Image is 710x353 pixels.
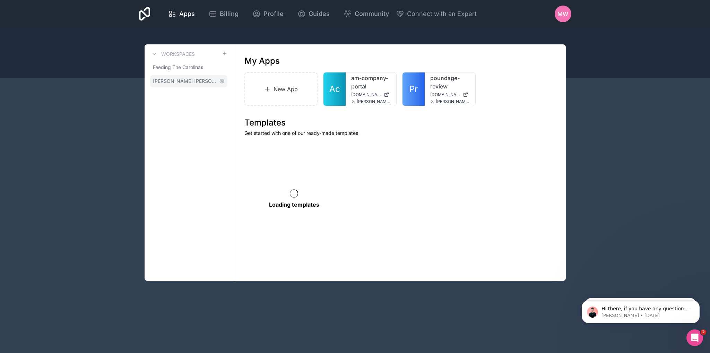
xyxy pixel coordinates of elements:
[329,84,340,95] span: Ac
[161,51,195,58] h3: Workspaces
[247,6,289,21] a: Profile
[409,84,418,95] span: Pr
[244,117,555,128] h1: Templates
[701,329,706,335] span: 2
[357,99,391,104] span: [PERSON_NAME][EMAIL_ADDRESS][DOMAIN_NAME]
[430,74,470,91] a: poundage-review
[244,72,318,106] a: New App
[220,9,239,19] span: Billing
[430,92,470,97] a: [DOMAIN_NAME]
[150,50,195,58] a: Workspaces
[557,10,568,18] span: MW
[351,74,391,91] a: am-company-portal
[571,286,710,334] iframe: Intercom notifications message
[153,64,203,71] span: Feeding The Carolinas
[244,130,555,137] p: Get started with one of our ready-made templates
[269,200,319,209] p: Loading templates
[351,92,391,97] a: [DOMAIN_NAME]
[407,9,477,19] span: Connect with an Expert
[150,61,227,74] a: Feeding The Carolinas
[396,9,477,19] button: Connect with an Expert
[309,9,330,19] span: Guides
[163,6,200,21] a: Apps
[153,78,216,85] span: [PERSON_NAME] [PERSON_NAME]
[292,6,335,21] a: Guides
[263,9,284,19] span: Profile
[338,6,395,21] a: Community
[430,92,460,97] span: [DOMAIN_NAME]
[203,6,244,21] a: Billing
[323,72,346,106] a: Ac
[179,9,195,19] span: Apps
[436,99,470,104] span: [PERSON_NAME][EMAIL_ADDRESS][DOMAIN_NAME]
[686,329,703,346] iframe: Intercom live chat
[150,75,227,87] a: [PERSON_NAME] [PERSON_NAME]
[244,55,280,67] h1: My Apps
[351,92,381,97] span: [DOMAIN_NAME]
[402,72,425,106] a: Pr
[355,9,389,19] span: Community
